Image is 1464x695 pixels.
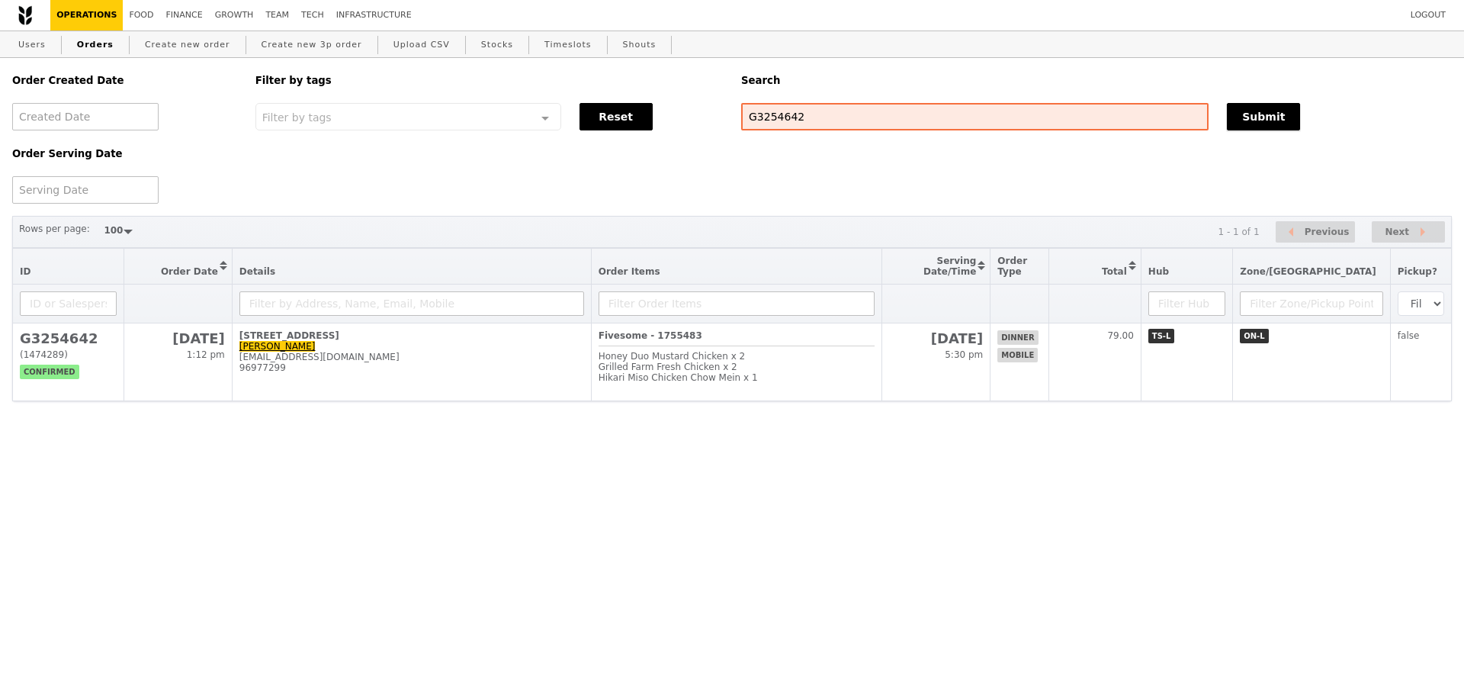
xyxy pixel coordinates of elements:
h2: G3254642 [20,330,117,346]
div: [EMAIL_ADDRESS][DOMAIN_NAME] [239,352,584,362]
a: Shouts [617,31,663,59]
img: Grain logo [18,5,32,25]
a: Stocks [475,31,519,59]
a: Upload CSV [387,31,456,59]
h5: Filter by tags [255,75,723,86]
span: 1:12 pm [187,349,225,360]
span: false [1398,330,1420,341]
div: 96977299 [239,362,584,373]
input: ID or Salesperson name [20,291,117,316]
span: TS-L [1148,329,1175,343]
button: Next [1372,221,1445,243]
h2: [DATE] [889,330,984,346]
span: Order Items [599,266,660,277]
span: Order Type [997,256,1027,277]
div: [STREET_ADDRESS] [239,330,584,341]
span: Filter by tags [262,110,332,124]
span: Honey Duo Mustard Chicken x 2 [599,351,746,362]
div: (1474289) [20,349,117,360]
a: Create new 3p order [255,31,368,59]
span: Hikari Miso Chicken Chow Mein x 1 [599,372,758,383]
span: Details [239,266,275,277]
h5: Search [741,75,1452,86]
input: Filter Order Items [599,291,875,316]
a: [PERSON_NAME] [239,341,316,352]
span: Next [1385,223,1409,241]
label: Rows per page: [19,221,90,236]
span: Previous [1305,223,1350,241]
a: Create new order [139,31,236,59]
button: Previous [1276,221,1355,243]
span: 79.00 [1107,330,1133,341]
span: ON-L [1240,329,1268,343]
input: Filter Zone/Pickup Point [1240,291,1383,316]
button: Submit [1227,103,1300,130]
span: Zone/[GEOGRAPHIC_DATA] [1240,266,1376,277]
a: Timeslots [538,31,597,59]
h5: Order Serving Date [12,148,237,159]
input: Filter Hub [1148,291,1225,316]
b: Fivesome - 1755483 [599,330,702,341]
h2: [DATE] [131,330,224,346]
span: 5:30 pm [945,349,983,360]
span: confirmed [20,365,79,379]
span: Pickup? [1398,266,1437,277]
span: mobile [997,348,1038,362]
a: Orders [71,31,120,59]
input: Created Date [12,103,159,130]
span: Hub [1148,266,1169,277]
a: Users [12,31,52,59]
span: dinner [997,330,1038,345]
div: 1 - 1 of 1 [1218,227,1259,237]
span: ID [20,266,30,277]
h5: Order Created Date [12,75,237,86]
span: Grilled Farm Fresh Chicken x 2 [599,362,737,372]
input: Filter by Address, Name, Email, Mobile [239,291,584,316]
input: Search any field [741,103,1209,130]
button: Reset [579,103,653,130]
input: Serving Date [12,176,159,204]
